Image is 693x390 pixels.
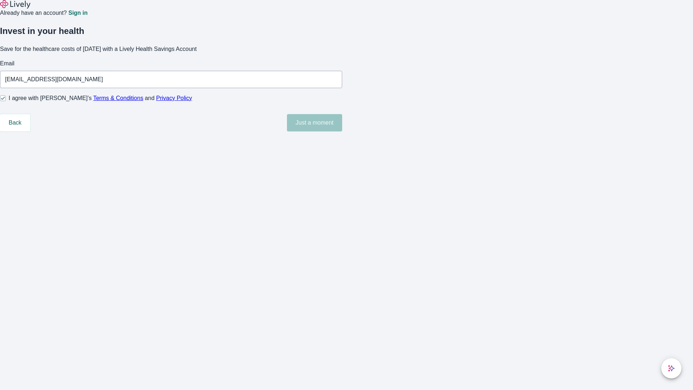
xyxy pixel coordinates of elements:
a: Privacy Policy [156,95,192,101]
a: Terms & Conditions [93,95,143,101]
button: chat [661,358,681,378]
a: Sign in [68,10,87,16]
svg: Lively AI Assistant [668,365,675,372]
span: I agree with [PERSON_NAME]’s and [9,94,192,103]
